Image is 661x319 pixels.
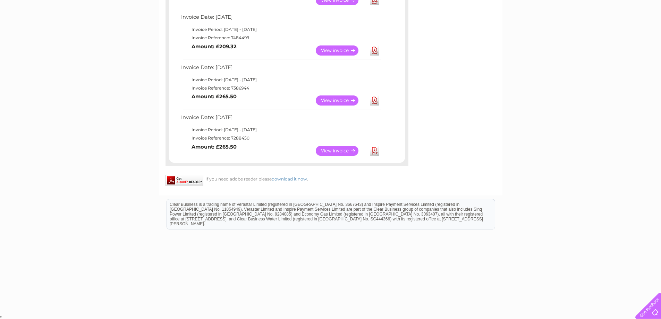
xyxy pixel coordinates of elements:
a: View [316,146,367,156]
a: Contact [615,30,632,35]
a: View [316,45,367,56]
a: Energy [556,30,571,35]
td: Invoice Period: [DATE] - [DATE] [179,126,382,134]
td: Invoice Date: [DATE] [179,63,382,76]
div: If you need adobe reader please . [166,175,408,182]
td: Invoice Date: [DATE] [179,12,382,25]
div: Clear Business is a trading name of Verastar Limited (registered in [GEOGRAPHIC_DATA] No. 3667643... [167,4,495,34]
td: Invoice Reference: 7484499 [179,34,382,42]
a: Water [539,30,552,35]
b: Amount: £265.50 [192,93,237,100]
b: Amount: £265.50 [192,144,237,150]
b: Amount: £209.32 [192,43,237,50]
a: View [316,95,367,106]
a: Download [370,95,379,106]
td: Invoice Reference: 7288450 [179,134,382,142]
a: Download [370,45,379,56]
img: logo.png [23,18,59,39]
a: Blog [601,30,611,35]
td: Invoice Period: [DATE] - [DATE] [179,25,382,34]
a: Telecoms [576,30,596,35]
a: Download [370,146,379,156]
a: download it now [272,176,307,182]
a: Log out [638,30,654,35]
td: Invoice Reference: 7386944 [179,84,382,92]
a: 0333 014 3131 [530,3,578,12]
td: Invoice Date: [DATE] [179,113,382,126]
td: Invoice Period: [DATE] - [DATE] [179,76,382,84]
